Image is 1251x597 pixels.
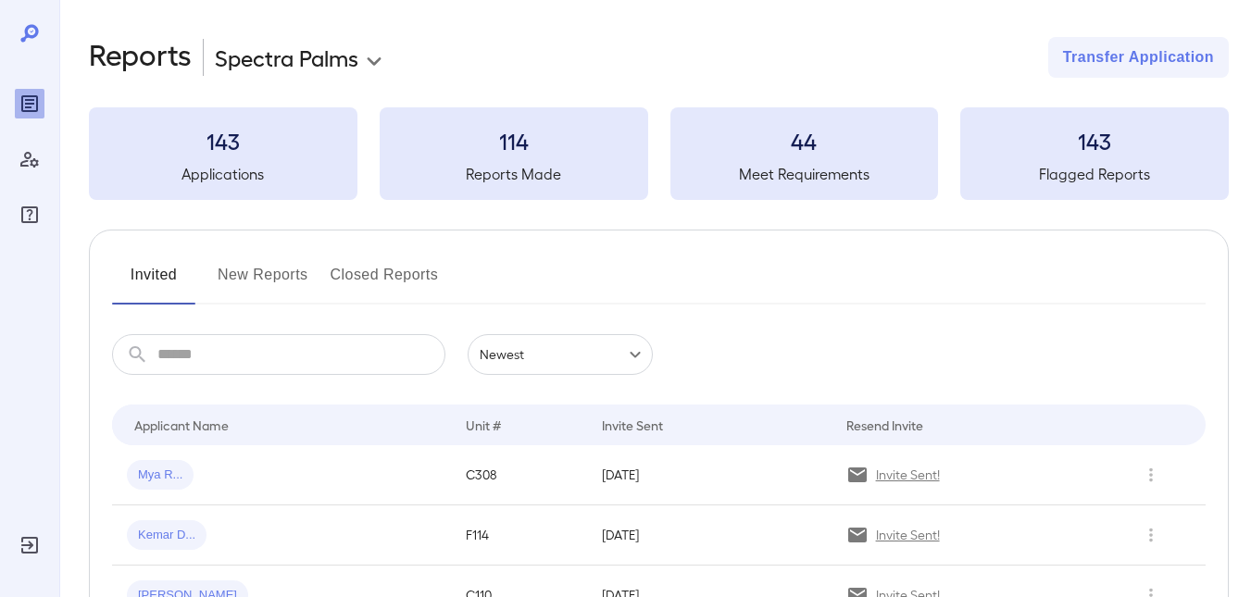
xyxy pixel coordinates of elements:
[587,505,832,566] td: [DATE]
[89,163,357,185] h5: Applications
[876,526,940,544] p: Invite Sent!
[380,126,648,155] h3: 114
[670,163,939,185] h5: Meet Requirements
[15,144,44,174] div: Manage Users
[89,126,357,155] h3: 143
[218,260,308,305] button: New Reports
[451,445,587,505] td: C308
[587,445,832,505] td: [DATE]
[846,414,923,436] div: Resend Invite
[15,200,44,230] div: FAQ
[215,43,358,72] p: Spectra Palms
[1136,520,1166,550] button: Row Actions
[89,107,1229,200] summary: 143Applications114Reports Made44Meet Requirements143Flagged Reports
[15,89,44,118] div: Reports
[89,37,192,78] h2: Reports
[876,466,940,484] p: Invite Sent!
[960,163,1229,185] h5: Flagged Reports
[1136,460,1166,490] button: Row Actions
[15,530,44,560] div: Log Out
[1048,37,1229,78] button: Transfer Application
[127,466,194,484] span: Mya R...
[466,414,501,436] div: Unit #
[331,260,439,305] button: Closed Reports
[134,414,229,436] div: Applicant Name
[380,163,648,185] h5: Reports Made
[468,334,653,375] div: Newest
[127,527,206,544] span: Kemar D...
[602,414,663,436] div: Invite Sent
[670,126,939,155] h3: 44
[112,260,195,305] button: Invited
[451,505,587,566] td: F114
[960,126,1229,155] h3: 143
